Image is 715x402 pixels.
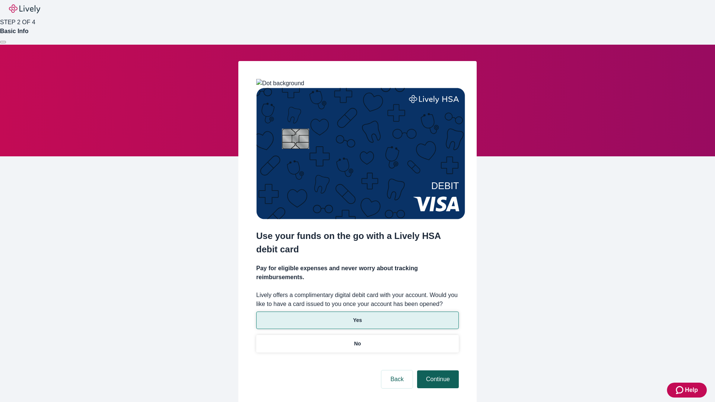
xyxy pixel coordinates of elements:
[256,291,459,309] label: Lively offers a complimentary digital debit card with your account. Would you like to have a card...
[256,229,459,256] h2: Use your funds on the go with a Lively HSA debit card
[256,79,304,88] img: Dot background
[354,340,361,348] p: No
[256,335,459,352] button: No
[9,4,40,13] img: Lively
[685,386,698,395] span: Help
[381,370,413,388] button: Back
[417,370,459,388] button: Continue
[256,312,459,329] button: Yes
[353,316,362,324] p: Yes
[676,386,685,395] svg: Zendesk support icon
[256,88,465,219] img: Debit card
[256,264,459,282] h4: Pay for eligible expenses and never worry about tracking reimbursements.
[667,383,707,398] button: Zendesk support iconHelp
